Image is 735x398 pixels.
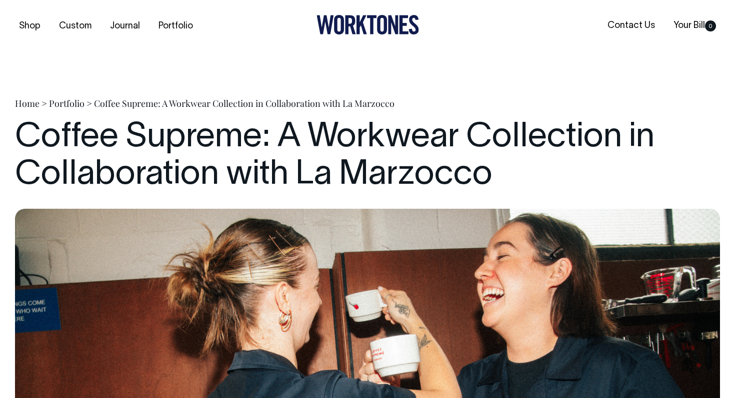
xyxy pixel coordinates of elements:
a: Your Bill0 [669,17,720,34]
a: Shop [15,18,44,34]
a: Portfolio [49,97,84,109]
a: Portfolio [154,18,197,34]
a: Home [15,97,39,109]
span: Coffee Supreme: A Workwear Collection in Collaboration with La Marzocco [94,97,394,109]
span: > [41,97,47,109]
a: Journal [106,18,144,34]
a: Custom [55,18,95,34]
span: 0 [705,20,716,31]
a: Contact Us [603,17,659,34]
span: > [86,97,92,109]
h1: Coffee Supreme: A Workwear Collection in Collaboration with La Marzocco [15,119,720,194]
